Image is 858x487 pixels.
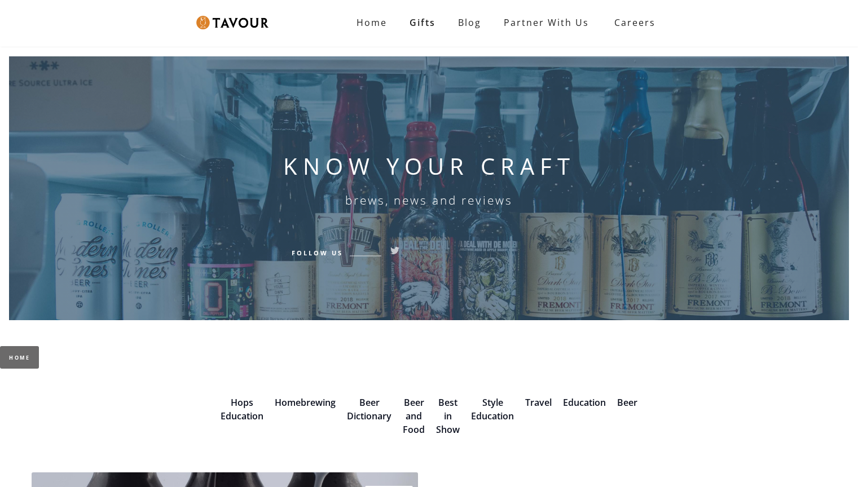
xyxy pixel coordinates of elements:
[617,396,637,409] a: Beer
[283,153,575,180] h1: KNOW YOUR CRAFT
[345,193,513,207] h6: brews, news and reviews
[525,396,552,409] a: Travel
[292,247,343,258] h6: Follow Us
[221,396,263,422] a: Hops Education
[436,396,460,436] a: Best in Show
[398,11,447,34] a: Gifts
[347,396,391,422] a: Beer Dictionary
[403,396,425,436] a: Beer and Food
[563,396,606,409] a: Education
[275,396,336,409] a: Homebrewing
[447,11,492,34] a: Blog
[492,11,600,34] a: Partner with Us
[600,7,664,38] a: Careers
[614,11,655,34] strong: Careers
[471,396,514,422] a: Style Education
[345,11,398,34] a: Home
[357,16,387,29] strong: Home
